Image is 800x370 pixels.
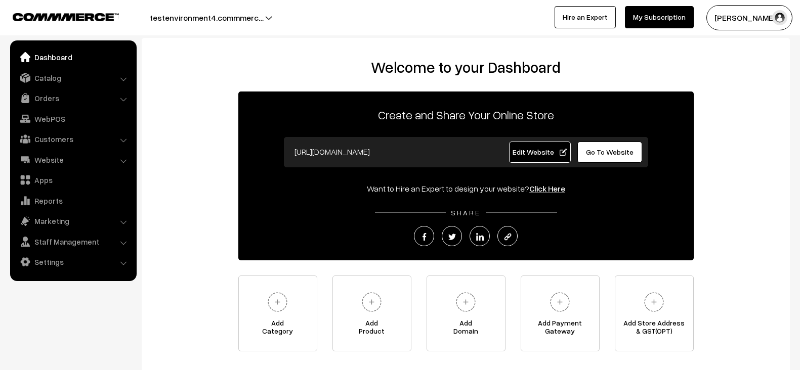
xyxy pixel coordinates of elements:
span: Add Category [239,319,317,339]
a: Add PaymentGateway [521,275,600,351]
p: Create and Share Your Online Store [238,106,694,124]
span: Add Store Address & GST(OPT) [615,319,693,339]
img: COMMMERCE [13,13,119,21]
a: AddCategory [238,275,317,351]
img: user [772,10,787,25]
a: Marketing [13,212,133,230]
img: plus.svg [640,288,668,316]
span: Add Domain [427,319,505,339]
a: Settings [13,253,133,271]
button: [PERSON_NAME] [706,5,792,30]
a: COMMMERCE [13,10,101,22]
span: Edit Website [513,148,567,156]
img: plus.svg [546,288,574,316]
div: Want to Hire an Expert to design your website? [238,182,694,195]
a: Orders [13,89,133,107]
span: Add Product [333,319,411,339]
a: Reports [13,192,133,210]
a: Apps [13,171,133,189]
a: Catalog [13,69,133,87]
a: Edit Website [509,142,571,163]
a: AddProduct [332,275,411,351]
a: Go To Website [577,142,643,163]
a: Staff Management [13,233,133,251]
a: My Subscription [625,6,694,28]
h2: Welcome to your Dashboard [152,58,780,76]
img: plus.svg [358,288,386,316]
a: Website [13,151,133,169]
span: SHARE [446,208,486,217]
a: Customers [13,130,133,148]
a: Click Here [529,183,565,194]
span: Add Payment Gateway [521,319,599,339]
img: plus.svg [264,288,291,316]
span: Go To Website [586,148,634,156]
button: testenvironment4.commmerc… [114,5,299,30]
a: Dashboard [13,48,133,66]
a: Hire an Expert [555,6,616,28]
a: Add Store Address& GST(OPT) [615,275,694,351]
a: WebPOS [13,110,133,128]
a: AddDomain [427,275,506,351]
img: plus.svg [452,288,480,316]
